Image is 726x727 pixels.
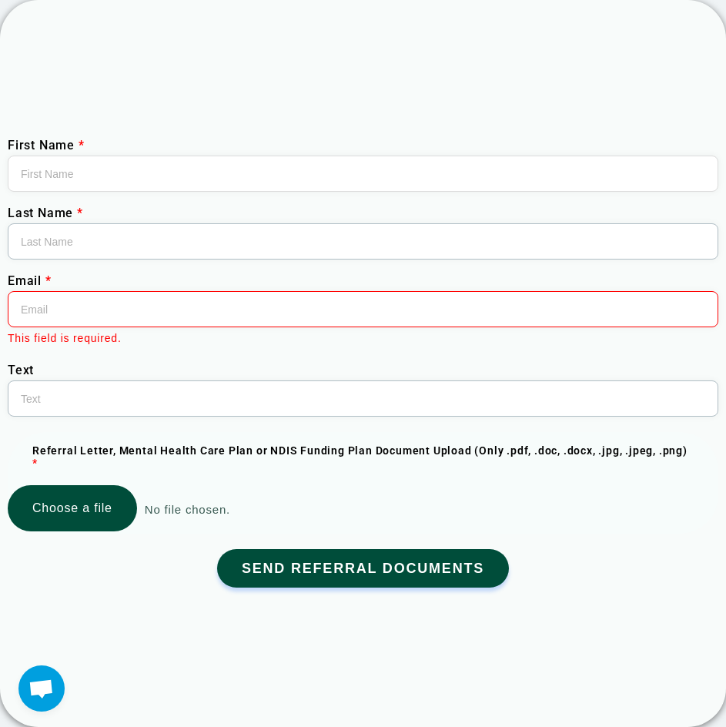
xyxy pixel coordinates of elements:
span: Choose a file [32,498,112,519]
input: Email [8,291,718,327]
input: First Name [8,156,718,192]
input: Last Name [8,223,718,260]
label: Last Name [8,207,718,219]
div: Open chat [18,665,65,712]
span: No file chosen. [145,498,230,521]
label: Text [8,364,718,377]
label: Referral Letter, Mental Health Care Plan or NDIS Funding Plan Document Upload (Only .pdf, .doc, .... [8,432,718,481]
input: Text [8,380,718,417]
label: First Name [8,139,718,152]
button: Send Referral Documents [217,549,509,588]
span: Send Referral Documents [242,561,484,576]
label: Email [8,275,718,287]
span: This field is required. [8,327,718,349]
